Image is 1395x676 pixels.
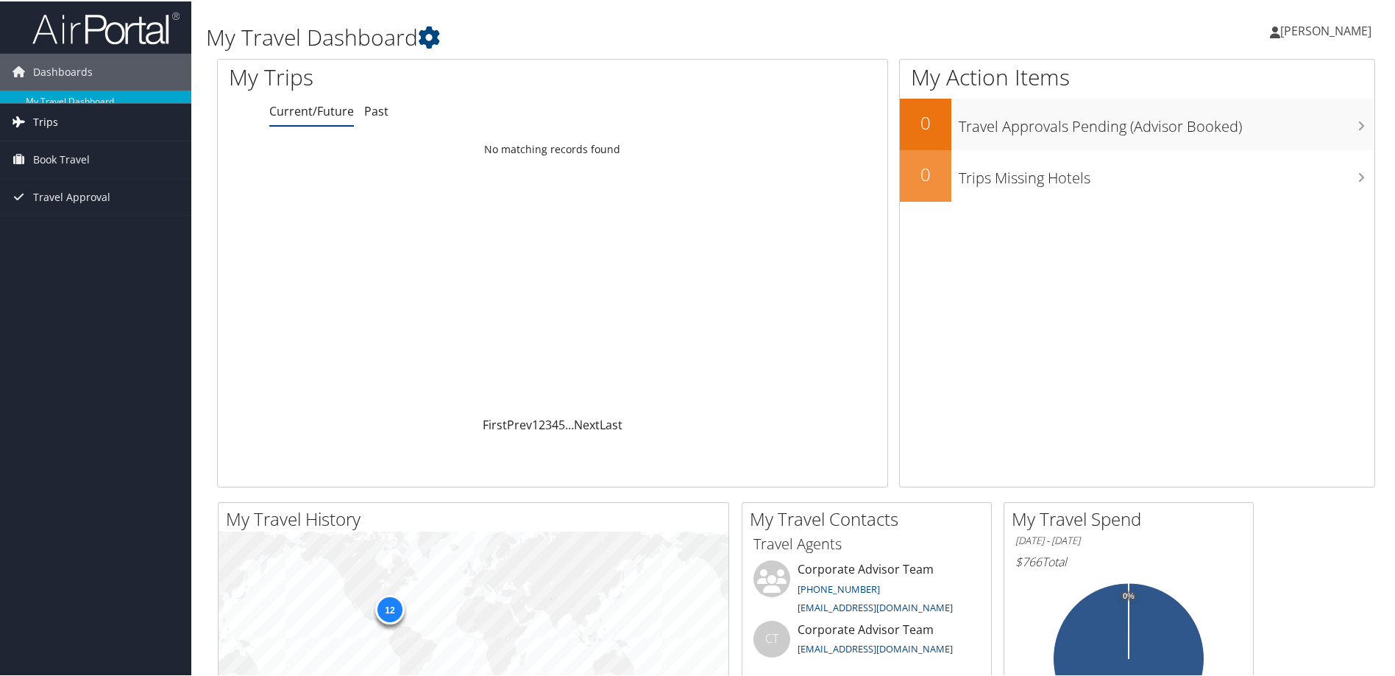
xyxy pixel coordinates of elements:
h2: My Travel Contacts [750,505,991,530]
a: Past [364,102,388,118]
a: [PERSON_NAME] [1270,7,1386,52]
h2: My Travel History [226,505,728,530]
li: Corporate Advisor Team [746,559,987,619]
a: Last [600,415,622,432]
h2: 0 [900,161,951,186]
a: 1 [532,415,539,432]
a: [PHONE_NUMBER] [798,581,880,594]
tspan: 0% [1123,591,1135,599]
a: 5 [558,415,565,432]
a: [EMAIL_ADDRESS][DOMAIN_NAME] [798,599,953,613]
a: 0Travel Approvals Pending (Advisor Booked) [900,97,1374,149]
a: 3 [545,415,552,432]
h3: Trips Missing Hotels [959,159,1374,187]
span: Book Travel [33,140,90,177]
span: Travel Approval [33,177,110,214]
span: Trips [33,102,58,139]
a: First [483,415,507,432]
h1: My Travel Dashboard [206,21,993,52]
h3: Travel Approvals Pending (Advisor Booked) [959,108,1374,135]
span: Dashboards [33,52,93,89]
h3: Travel Agents [753,532,980,553]
span: [PERSON_NAME] [1280,21,1371,38]
h2: 0 [900,109,951,134]
a: Current/Future [269,102,354,118]
a: Next [574,415,600,432]
span: … [565,415,574,432]
a: 2 [539,415,545,432]
li: Corporate Advisor Team [746,619,987,667]
h1: My Action Items [900,60,1374,91]
h6: [DATE] - [DATE] [1015,532,1242,546]
a: Prev [507,415,532,432]
a: 4 [552,415,558,432]
span: $766 [1015,552,1042,568]
td: No matching records found [218,135,887,161]
h1: My Trips [229,60,597,91]
div: CT [753,619,790,656]
h6: Total [1015,552,1242,568]
a: [EMAIL_ADDRESS][DOMAIN_NAME] [798,641,953,654]
img: airportal-logo.png [32,10,180,44]
div: 12 [375,593,405,622]
a: 0Trips Missing Hotels [900,149,1374,200]
h2: My Travel Spend [1012,505,1253,530]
